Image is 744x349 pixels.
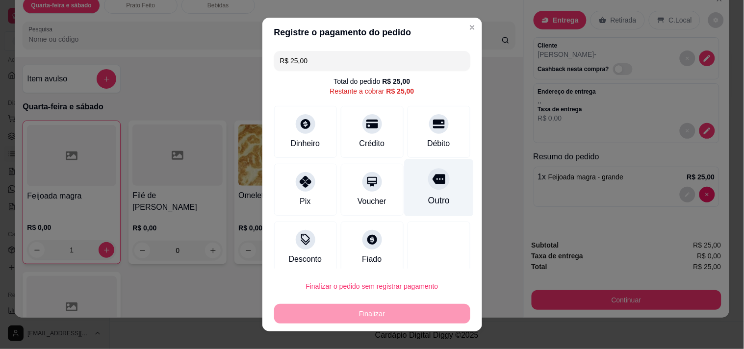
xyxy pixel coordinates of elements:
button: Finalizar o pedido sem registrar pagamento [274,276,470,296]
div: Dinheiro [291,138,320,150]
div: Voucher [358,196,386,207]
header: Registre o pagamento do pedido [262,18,482,47]
div: Pix [300,196,310,207]
div: R$ 25,00 [386,86,414,96]
div: Restante a cobrar [330,86,414,96]
div: Desconto [289,253,322,265]
div: Crédito [359,138,385,150]
div: R$ 25,00 [383,76,410,86]
button: Close [464,20,480,35]
div: Total do pedido [334,76,410,86]
div: Débito [427,138,450,150]
div: Outro [428,194,449,207]
input: Ex.: hambúrguer de cordeiro [280,51,464,71]
div: Fiado [362,253,382,265]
